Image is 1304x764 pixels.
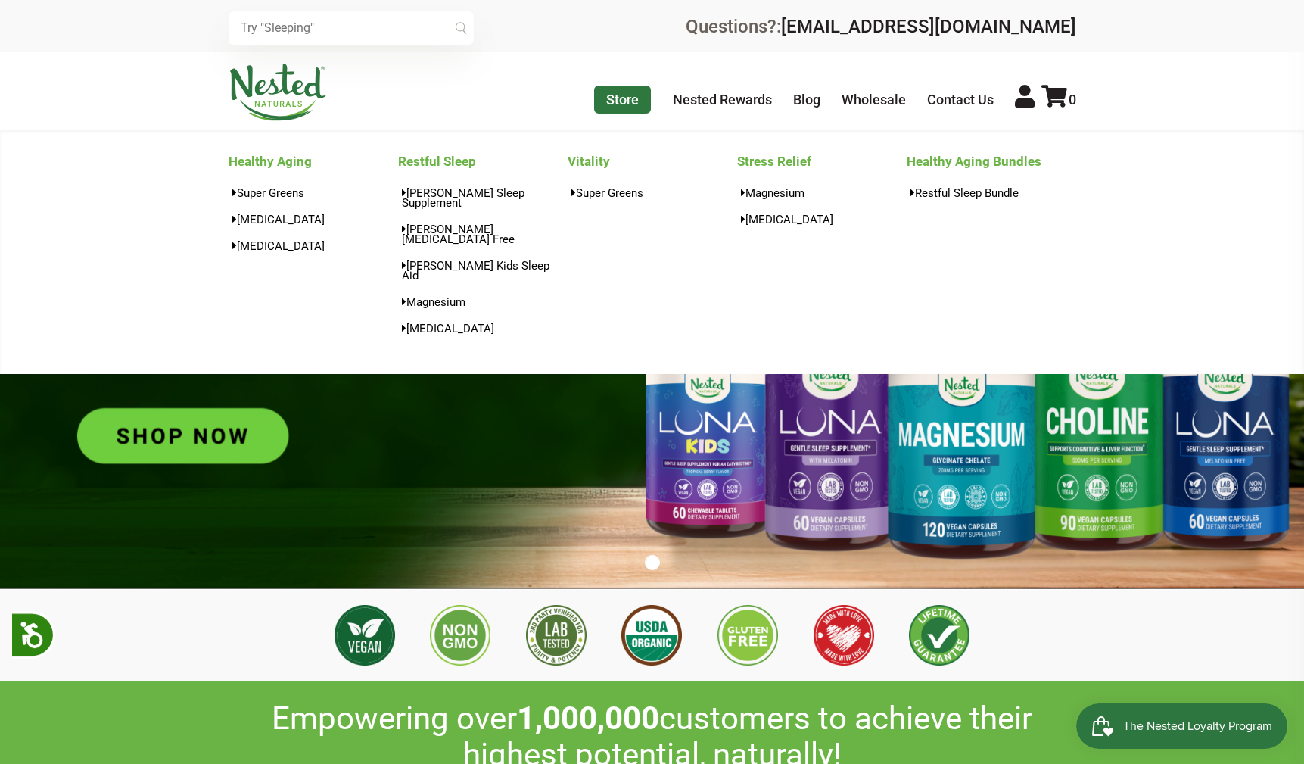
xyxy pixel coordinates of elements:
[398,291,568,313] a: Magnesium
[398,317,568,339] a: [MEDICAL_DATA]
[229,235,398,257] a: [MEDICAL_DATA]
[927,92,994,108] a: Contact Us
[430,605,490,666] img: Non GMO
[229,64,327,121] img: Nested Naturals
[335,605,395,666] img: Vegan
[398,182,568,214] a: [PERSON_NAME] Sleep Supplement
[229,182,398,204] a: Super Greens
[909,605,969,666] img: Lifetime Guarantee
[398,149,568,173] a: Restful Sleep
[1076,703,1289,749] iframe: Button to open loyalty program pop-up
[517,700,659,737] span: 1,000,000
[398,218,568,250] a: [PERSON_NAME][MEDICAL_DATA] Free
[526,605,587,666] img: 3rd Party Lab Tested
[229,208,398,230] a: [MEDICAL_DATA]
[398,254,568,286] a: [PERSON_NAME] Kids Sleep Aid
[594,86,651,114] a: Store
[737,149,907,173] a: Stress Relief
[686,17,1076,36] div: Questions?:
[1069,92,1076,108] span: 0
[229,149,398,173] a: Healthy Aging
[568,149,737,173] a: Vitality
[645,555,660,570] button: 1 of 1
[229,11,474,45] input: Try "Sleeping"
[793,92,820,108] a: Blog
[673,92,772,108] a: Nested Rewards
[907,149,1076,173] a: Healthy Aging Bundles
[1041,92,1076,108] a: 0
[907,182,1076,204] a: Restful Sleep Bundle
[737,182,907,204] a: Magnesium
[814,605,874,666] img: Made with Love
[842,92,906,108] a: Wholesale
[781,16,1076,37] a: [EMAIL_ADDRESS][DOMAIN_NAME]
[737,208,907,230] a: [MEDICAL_DATA]
[621,605,682,666] img: USDA Organic
[568,182,737,204] a: Super Greens
[717,605,778,666] img: Gluten Free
